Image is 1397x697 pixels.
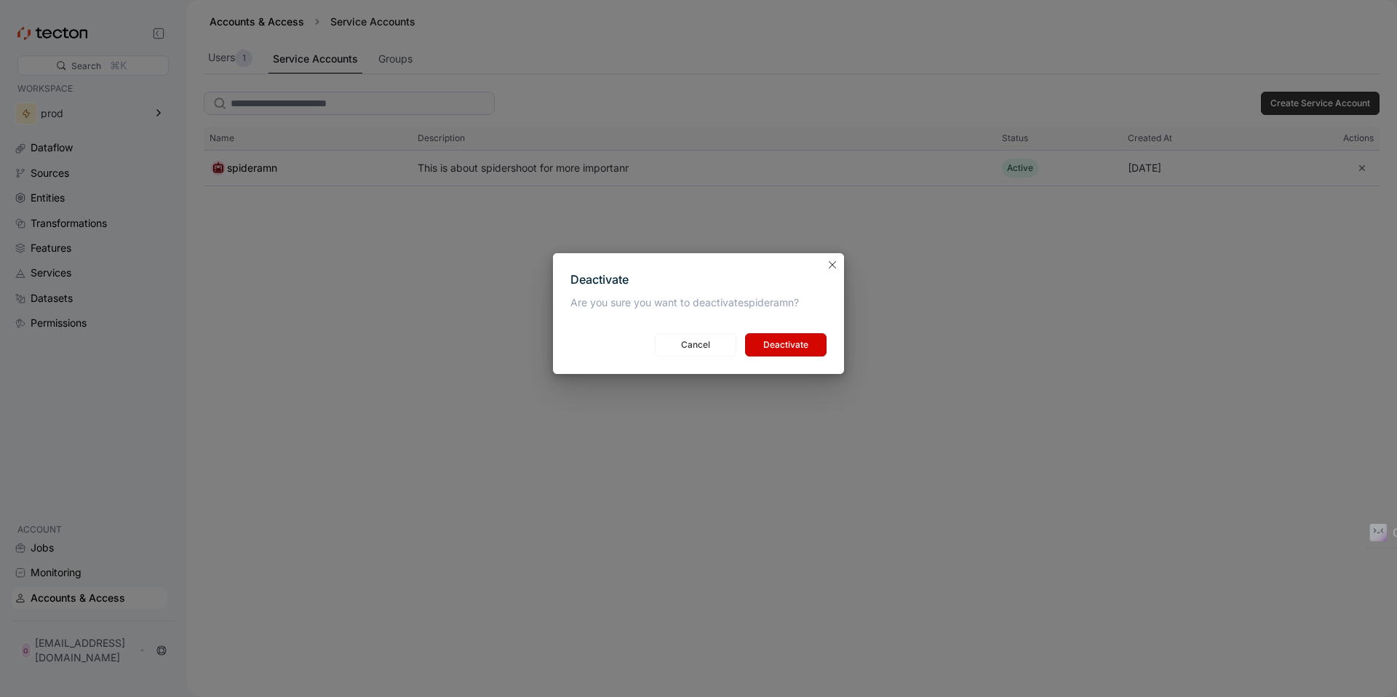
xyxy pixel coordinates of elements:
[570,295,799,310] p: Are you sure you want to deactivate spideramn ?
[664,334,727,356] span: Cancel
[570,271,799,290] div: Deactivate
[745,333,827,357] button: Deactivate
[755,334,817,356] span: Deactivate
[824,256,841,274] button: Closes this modal window
[655,333,736,357] button: Cancel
